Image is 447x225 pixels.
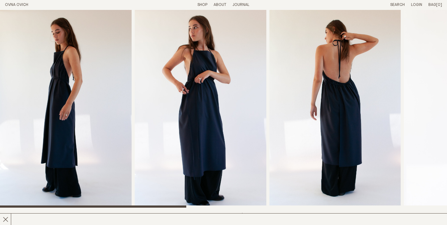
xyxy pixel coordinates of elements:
span: Bag [428,3,436,7]
summary: About [214,2,226,8]
div: 2 / 8 [135,10,266,208]
a: Shop [197,3,207,7]
a: Login [411,3,422,7]
div: 3 / 8 [269,10,401,208]
span: [0] [436,3,442,7]
a: Search [390,3,405,7]
a: Journal [233,3,249,7]
img: Apron Dress [135,10,266,208]
a: Home [5,3,28,7]
h2: Apron Dress [5,213,111,222]
img: Apron Dress [269,10,401,208]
